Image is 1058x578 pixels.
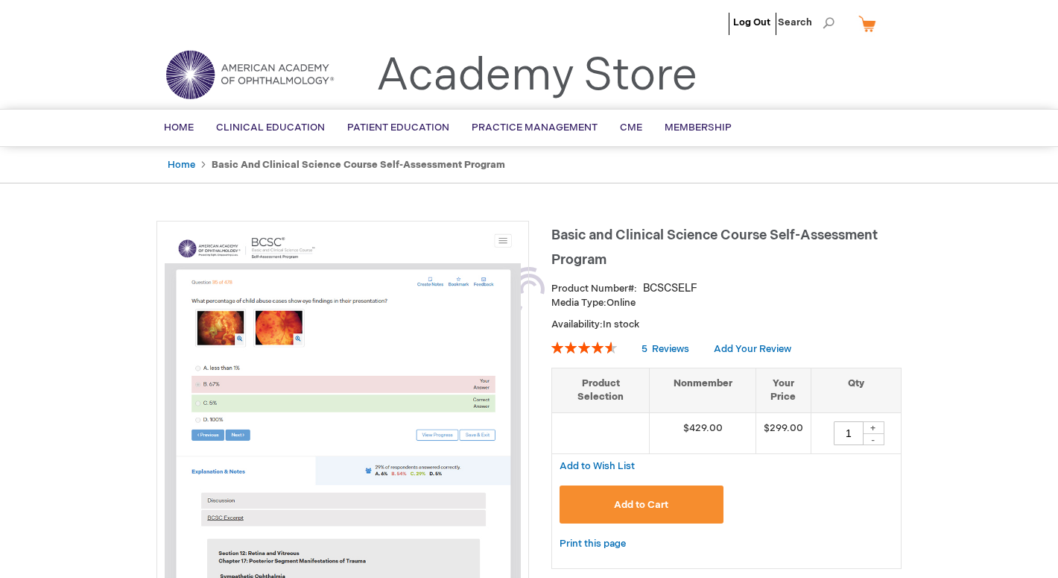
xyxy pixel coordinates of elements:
th: Your Price [756,368,811,412]
span: CME [620,122,642,133]
a: 5 Reviews [642,343,691,355]
span: Clinical Education [216,122,325,133]
strong: Basic and Clinical Science Course Self-Assessment Program [212,159,505,171]
span: Search [778,7,834,37]
strong: Product Number [551,283,637,295]
div: BCSCSELF [643,281,697,296]
span: Home [164,122,194,133]
a: Add to Wish List [560,459,635,472]
span: Add to Wish List [560,460,635,472]
p: Availability: [551,318,902,332]
strong: Media Type: [551,297,606,309]
a: Add Your Review [714,343,791,355]
a: Print this page [560,535,626,553]
span: Patient Education [347,122,449,133]
th: Qty [811,368,901,412]
a: Log Out [733,16,770,28]
a: Home [168,159,195,171]
span: 5 [642,343,647,355]
span: Membership [665,122,732,133]
div: 92% [551,342,617,354]
input: Qty [834,421,864,445]
p: Online [551,296,902,310]
a: Academy Store [376,49,697,103]
div: + [862,421,884,434]
span: In stock [603,318,639,330]
th: Product Selection [552,368,650,412]
td: $429.00 [650,412,756,453]
div: - [862,433,884,445]
span: Add to Cart [614,499,668,511]
button: Add to Cart [560,486,723,524]
td: $299.00 [756,412,811,453]
span: Practice Management [472,122,598,133]
span: Basic and Clinical Science Course Self-Assessment Program [551,227,878,268]
span: Reviews [652,343,689,355]
th: Nonmember [650,368,756,412]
